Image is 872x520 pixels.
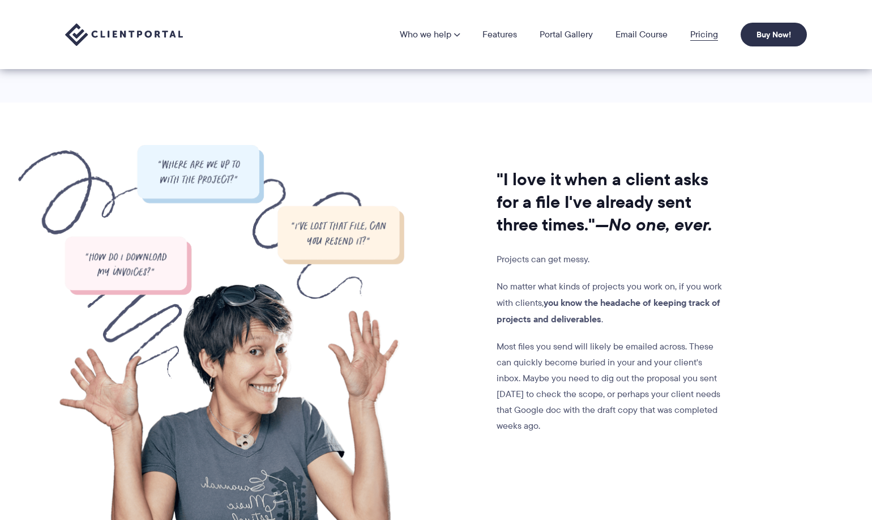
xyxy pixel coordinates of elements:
a: Email Course [615,30,668,39]
a: Portal Gallery [540,30,593,39]
i: —No one, ever. [595,212,712,237]
p: Projects can get messy. [497,252,726,267]
strong: you know the headache of keeping track of projects and deliverables [497,296,720,326]
a: Who we help [400,30,460,39]
a: Buy Now! [741,23,807,46]
h2: "I love it when a client asks for a file I've already sent three times." [497,168,726,236]
p: No matter what kinds of projects you work on, if you work with clients, . [497,279,726,327]
a: Pricing [690,30,718,39]
a: Features [482,30,517,39]
p: Most files you send will likely be emailed across. These can quickly become buried in your and yo... [497,339,726,434]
